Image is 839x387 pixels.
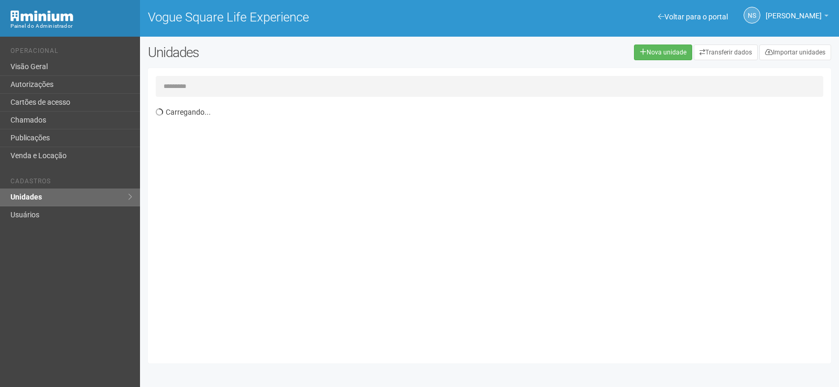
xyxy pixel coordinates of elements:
[10,178,132,189] li: Cadastros
[634,45,692,60] a: Nova unidade
[766,13,829,21] a: [PERSON_NAME]
[766,2,822,20] span: Nicolle Silva
[744,7,760,24] a: NS
[10,47,132,58] li: Operacional
[10,21,132,31] div: Painel do Administrador
[148,45,424,60] h2: Unidades
[148,10,482,24] h1: Vogue Square Life Experience
[658,13,728,21] a: Voltar para o portal
[694,45,758,60] a: Transferir dados
[156,102,831,356] div: Carregando...
[759,45,831,60] a: Importar unidades
[10,10,73,21] img: Minium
